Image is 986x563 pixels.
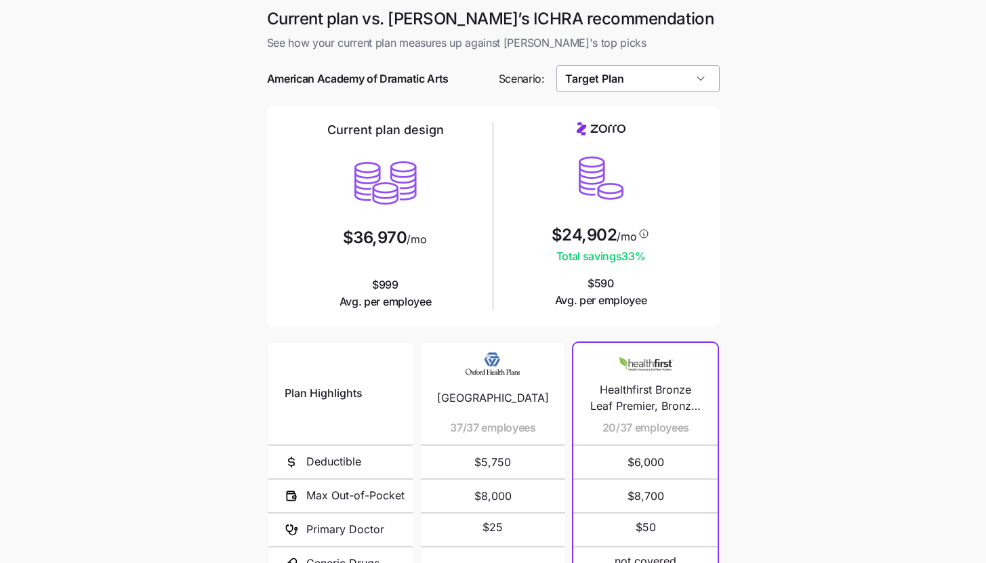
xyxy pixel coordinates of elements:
[340,276,432,310] span: $999
[590,381,701,415] span: Healthfirst Bronze Leaf Premier, Bronze, NS, INN, Family Dental, Family Vision, Free Telemedicine...
[590,446,701,478] span: $6,000
[437,446,549,478] span: $5,750
[267,35,720,51] span: See how your current plan measures up against [PERSON_NAME]'s top picks
[552,248,651,265] span: Total savings 33 %
[343,230,407,246] span: $36,970
[306,453,361,470] span: Deductible
[590,480,701,512] span: $8,700
[407,234,426,245] span: /mo
[437,390,549,406] span: [GEOGRAPHIC_DATA]
[602,419,689,436] span: 20/37 employees
[482,519,503,536] span: $25
[285,385,363,402] span: Plan Highlights
[437,480,549,512] span: $8,000
[617,231,636,242] span: /mo
[327,122,444,138] h2: Current plan design
[306,487,405,504] span: Max Out-of-Pocket
[619,351,673,377] img: Carrier
[499,70,545,87] span: Scenario:
[555,292,647,309] span: Avg. per employee
[267,70,449,87] span: American Academy of Dramatic Arts
[552,227,617,243] span: $24,902
[306,521,384,538] span: Primary Doctor
[340,293,432,310] span: Avg. per employee
[636,519,656,536] span: $50
[450,419,535,436] span: 37/37 employees
[466,351,520,377] img: Carrier
[555,275,647,309] span: $590
[267,8,720,29] h1: Current plan vs. [PERSON_NAME]’s ICHRA recommendation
